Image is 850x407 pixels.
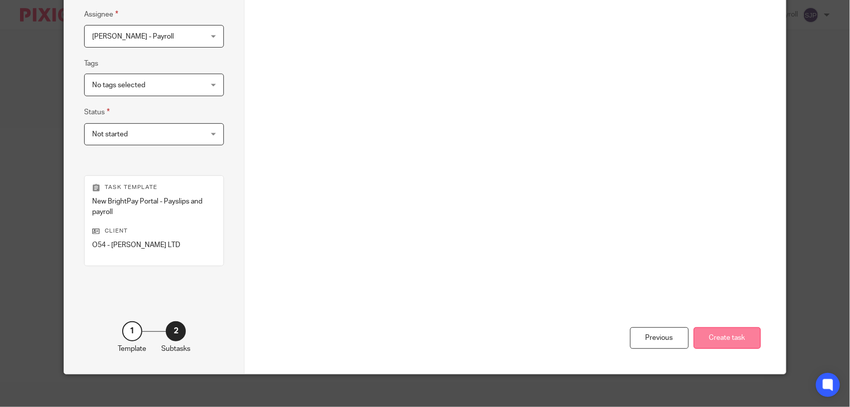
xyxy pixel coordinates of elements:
label: Status [84,106,110,118]
span: [PERSON_NAME] - Payroll [92,33,174,40]
span: Not started [92,131,128,138]
p: Template [118,344,146,354]
div: 1 [122,321,142,341]
label: Assignee [84,9,118,20]
div: Previous [630,327,689,349]
label: Tags [84,59,98,69]
p: Client [92,227,216,235]
p: New BrightPay Portal - Payslips and payroll [92,196,216,217]
p: Subtasks [161,344,190,354]
span: No tags selected [92,82,145,89]
p: O54 - [PERSON_NAME] LTD [92,240,216,250]
button: Create task [694,327,761,349]
p: Task template [92,183,216,191]
div: 2 [166,321,186,341]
